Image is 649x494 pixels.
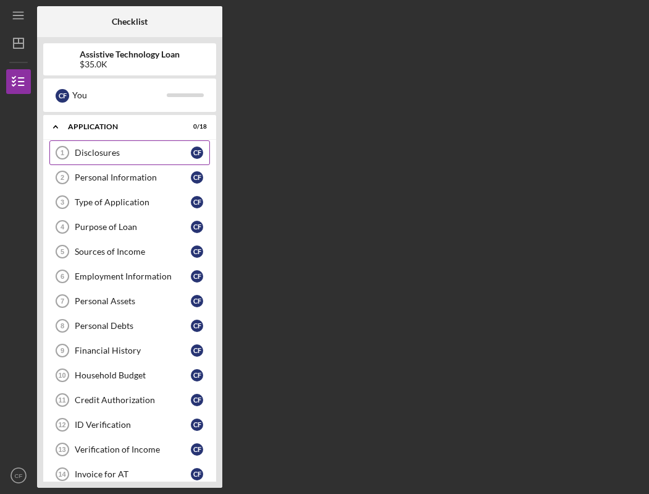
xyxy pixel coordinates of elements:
div: Personal Assets [75,296,191,306]
tspan: 6 [61,273,64,280]
tspan: 10 [58,372,65,379]
div: C F [191,394,203,406]
div: C F [191,320,203,332]
div: C F [191,419,203,431]
div: C F [191,196,203,208]
a: 7Personal AssetsCF [49,289,210,313]
tspan: 13 [58,446,65,453]
tspan: 1 [61,149,64,156]
a: 13Verification of IncomeCF [49,437,210,462]
div: C F [56,89,69,103]
div: Financial History [75,346,191,356]
a: 11Credit AuthorizationCF [49,388,210,412]
tspan: 4 [61,223,65,231]
div: Credit Authorization [75,395,191,405]
b: Assistive Technology Loan [80,49,180,59]
a: 12ID VerificationCF [49,412,210,437]
text: CF [15,472,23,479]
a: 8Personal DebtsCF [49,313,210,338]
div: C F [191,221,203,233]
tspan: 8 [61,322,64,330]
div: Type of Application [75,197,191,207]
div: $35.0K [80,59,180,69]
a: 5Sources of IncomeCF [49,239,210,264]
a: 3Type of ApplicationCF [49,190,210,215]
div: Personal Information [75,172,191,182]
tspan: 12 [58,421,65,428]
div: You [72,85,167,106]
div: C F [191,443,203,456]
div: C F [191,171,203,184]
div: Employment Information [75,271,191,281]
tspan: 11 [58,396,65,404]
tspan: 7 [61,297,64,305]
tspan: 3 [61,198,64,206]
a: 1DisclosuresCF [49,140,210,165]
div: C F [191,245,203,258]
b: Checklist [112,17,148,27]
div: Household Budget [75,370,191,380]
div: C F [191,468,203,480]
button: CF [6,463,31,488]
div: Purpose of Loan [75,222,191,232]
div: Disclosures [75,148,191,158]
div: Verification of Income [75,445,191,454]
div: C F [191,295,203,307]
div: Application [68,123,176,130]
a: 9Financial HistoryCF [49,338,210,363]
tspan: 5 [61,248,64,255]
a: 2Personal InformationCF [49,165,210,190]
div: ID Verification [75,420,191,430]
tspan: 14 [58,471,66,478]
tspan: 9 [61,347,64,354]
div: Personal Debts [75,321,191,331]
div: C F [191,270,203,283]
div: C F [191,344,203,357]
div: Invoice for AT [75,469,191,479]
a: 10Household BudgetCF [49,363,210,388]
div: Sources of Income [75,247,191,257]
tspan: 2 [61,174,64,181]
a: 14Invoice for ATCF [49,462,210,487]
div: C F [191,147,203,159]
a: 6Employment InformationCF [49,264,210,289]
div: 0 / 18 [185,123,207,130]
a: 4Purpose of LoanCF [49,215,210,239]
div: C F [191,369,203,381]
